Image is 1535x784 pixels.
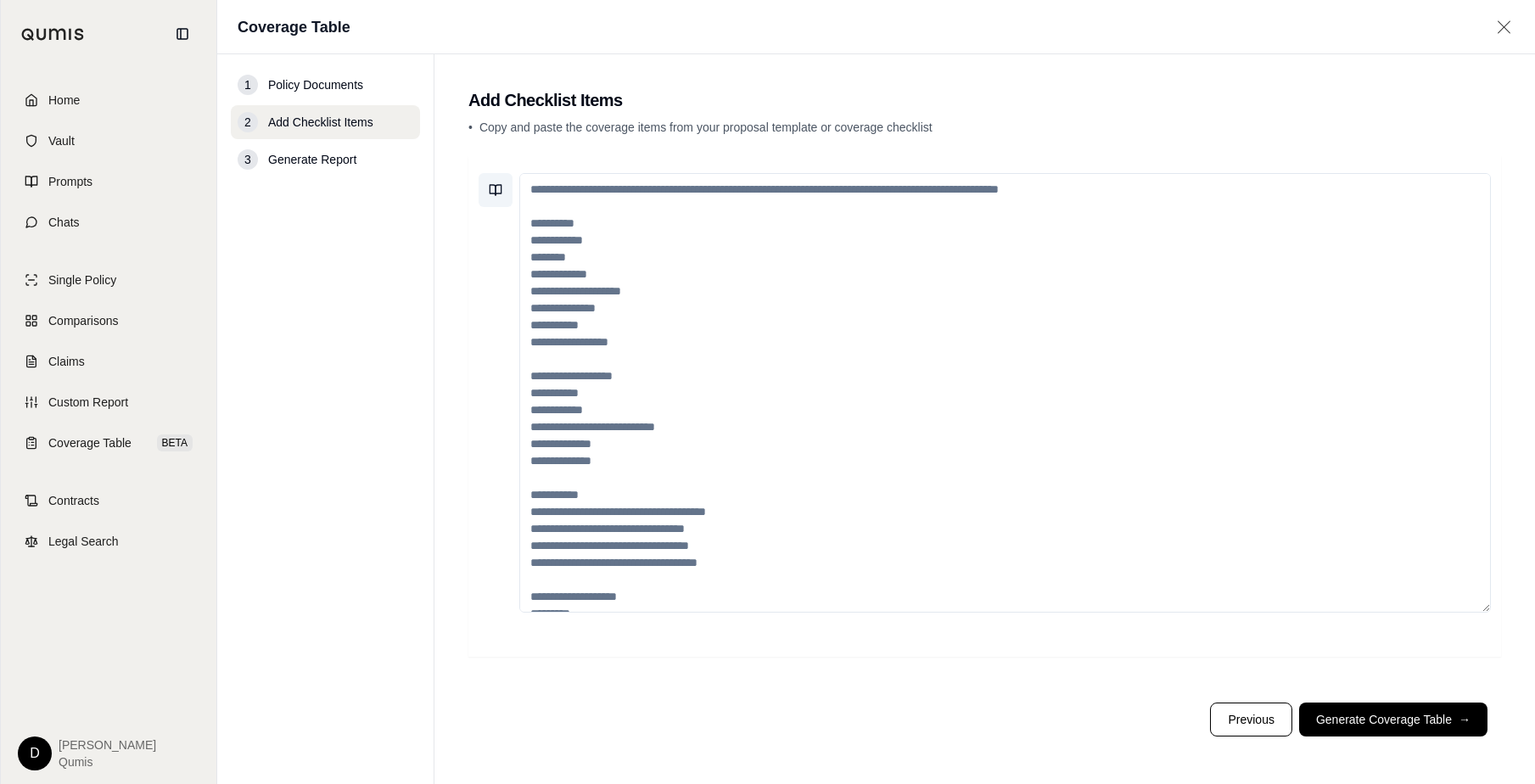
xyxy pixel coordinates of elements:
[48,434,132,451] span: Coverage Table
[1210,703,1291,736] button: Previous
[11,482,206,519] a: Contracts
[238,75,258,95] div: 1
[157,434,193,451] span: BETA
[238,15,350,39] h1: Coverage Table
[11,384,206,421] a: Custom Report
[18,736,52,770] div: D
[48,533,119,550] span: Legal Search
[11,261,206,299] a: Single Policy
[21,28,85,41] img: Qumis Logo
[48,272,116,288] span: Single Policy
[468,88,1501,112] h2: Add Checklist Items
[238,149,258,170] div: 3
[11,302,206,339] a: Comparisons
[169,20,196,48] button: Collapse sidebar
[48,214,80,231] span: Chats
[48,394,128,411] span: Custom Report
[11,523,206,560] a: Legal Search
[468,120,473,134] span: •
[48,492,99,509] span: Contracts
[1459,711,1471,728] span: →
[268,76,363,93] span: Policy Documents
[11,122,206,160] a: Vault
[59,736,156,753] span: [PERSON_NAME]
[268,151,356,168] span: Generate Report
[48,92,80,109] span: Home
[479,120,933,134] span: Copy and paste the coverage items from your proposal template or coverage checklist
[11,163,206,200] a: Prompts
[238,112,258,132] div: 2
[48,312,118,329] span: Comparisons
[11,343,206,380] a: Claims
[11,424,206,462] a: Coverage TableBETA
[48,173,92,190] span: Prompts
[48,132,75,149] span: Vault
[268,114,373,131] span: Add Checklist Items
[1299,703,1487,736] button: Generate Coverage Table→
[59,753,156,770] span: Qumis
[48,353,85,370] span: Claims
[11,204,206,241] a: Chats
[11,81,206,119] a: Home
